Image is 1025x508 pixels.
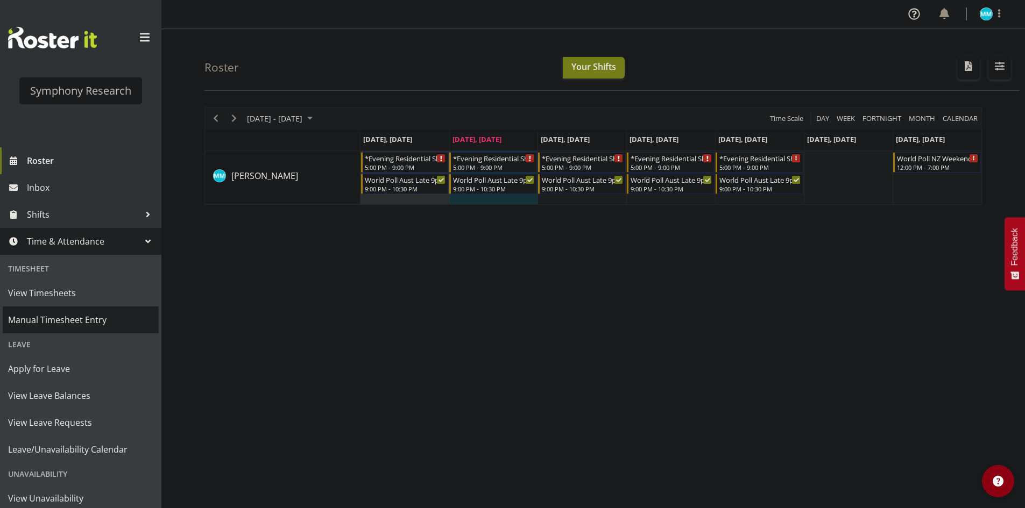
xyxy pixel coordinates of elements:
[3,280,159,306] a: View Timesheets
[453,134,501,144] span: [DATE], [DATE]
[453,184,534,193] div: 9:00 PM - 10:30 PM
[27,206,140,223] span: Shifts
[449,174,537,194] div: Murphy Mulholland"s event - World Poll Aust Late 9p~10:30p Begin From Tuesday, September 23, 2025...
[8,361,153,377] span: Apply for Leave
[30,83,131,99] div: Symphony Research
[361,152,449,173] div: Murphy Mulholland"s event - *Evening Residential Shift 5-9pm Begin From Monday, September 22, 202...
[942,112,979,125] span: calendar
[3,257,159,280] div: Timesheet
[8,441,153,457] span: Leave/Unavailability Calendar
[243,108,319,130] div: September 22 - 28, 2025
[231,169,298,182] a: [PERSON_NAME]
[1010,228,1020,266] span: Feedback
[835,112,857,125] button: Timeline Week
[542,163,623,171] div: 5:00 PM - 9:00 PM
[365,153,446,163] div: *Evening Residential Shift 5-9pm
[908,112,936,125] span: Month
[538,174,626,194] div: Murphy Mulholland"s event - World Poll Aust Late 9p~10:30p Begin From Wednesday, September 24, 20...
[631,184,712,193] div: 9:00 PM - 10:30 PM
[716,152,803,173] div: Murphy Mulholland"s event - *Evening Residential Shift 5-9pm Begin From Friday, September 26, 202...
[3,333,159,355] div: Leave
[27,180,156,196] span: Inbox
[8,490,153,506] span: View Unavailability
[957,56,980,80] button: Download a PDF of the roster according to the set date range.
[941,112,980,125] button: Month
[3,306,159,333] a: Manual Timesheet Entry
[861,112,902,125] span: Fortnight
[8,285,153,301] span: View Timesheets
[718,134,767,144] span: [DATE], [DATE]
[3,355,159,382] a: Apply for Leave
[988,56,1011,80] button: Filter Shifts
[907,112,937,125] button: Timeline Month
[207,108,225,130] div: previous period
[3,382,159,409] a: View Leave Balances
[542,184,623,193] div: 9:00 PM - 10:30 PM
[630,134,678,144] span: [DATE], [DATE]
[769,112,804,125] span: Time Scale
[893,152,981,173] div: Murphy Mulholland"s event - World Poll NZ Weekends Begin From Sunday, September 28, 2025 at 12:00...
[631,174,712,185] div: World Poll Aust Late 9p~10:30p
[246,112,303,125] span: [DATE] - [DATE]
[896,134,945,144] span: [DATE], [DATE]
[815,112,830,125] span: Day
[541,134,590,144] span: [DATE], [DATE]
[209,112,223,125] button: Previous
[538,152,626,173] div: Murphy Mulholland"s event - *Evening Residential Shift 5-9pm Begin From Wednesday, September 24, ...
[807,134,856,144] span: [DATE], [DATE]
[225,108,243,130] div: next period
[861,112,903,125] button: Fortnight
[27,153,156,169] span: Roster
[453,153,534,163] div: *Evening Residential Shift 5-9pm
[897,153,978,163] div: World Poll NZ Weekends
[627,174,715,194] div: Murphy Mulholland"s event - World Poll Aust Late 9p~10:30p Begin From Thursday, September 25, 202...
[453,163,534,171] div: 5:00 PM - 9:00 PM
[8,27,97,48] img: Rosterit website logo
[204,61,239,74] h4: Roster
[719,184,801,193] div: 9:00 PM - 10:30 PM
[363,134,412,144] span: [DATE], [DATE]
[205,151,360,204] td: Murphy Mulholland resource
[361,174,449,194] div: Murphy Mulholland"s event - World Poll Aust Late 9p~10:30p Begin From Monday, September 22, 2025 ...
[542,153,623,163] div: *Evening Residential Shift 5-9pm
[542,174,623,185] div: World Poll Aust Late 9p~10:30p
[8,312,153,328] span: Manual Timesheet Entry
[365,163,446,171] div: 5:00 PM - 9:00 PM
[563,57,625,78] button: Your Shifts
[449,152,537,173] div: Murphy Mulholland"s event - *Evening Residential Shift 5-9pm Begin From Tuesday, September 23, 20...
[365,184,446,193] div: 9:00 PM - 10:30 PM
[716,174,803,194] div: Murphy Mulholland"s event - World Poll Aust Late 9p~10:30p Begin From Friday, September 26, 2025 ...
[980,8,993,20] img: murphy-mulholland11450.jpg
[836,112,856,125] span: Week
[231,170,298,182] span: [PERSON_NAME]
[227,112,242,125] button: Next
[365,174,446,185] div: World Poll Aust Late 9p~10:30p
[453,174,534,185] div: World Poll Aust Late 9p~10:30p
[897,163,978,171] div: 12:00 PM - 7:00 PM
[1005,217,1025,290] button: Feedback - Show survey
[245,112,317,125] button: September 2025
[719,163,801,171] div: 5:00 PM - 9:00 PM
[204,107,982,205] div: Timeline Week of September 23, 2025
[3,409,159,436] a: View Leave Requests
[815,112,831,125] button: Timeline Day
[768,112,805,125] button: Time Scale
[360,151,981,204] table: Timeline Week of September 23, 2025
[8,414,153,431] span: View Leave Requests
[8,388,153,404] span: View Leave Balances
[3,463,159,485] div: Unavailability
[631,163,712,171] div: 5:00 PM - 9:00 PM
[571,61,616,73] span: Your Shifts
[3,436,159,463] a: Leave/Unavailability Calendar
[627,152,715,173] div: Murphy Mulholland"s event - *Evening Residential Shift 5-9pm Begin From Thursday, September 25, 2...
[27,233,140,249] span: Time & Attendance
[993,476,1003,486] img: help-xxl-2.png
[719,153,801,163] div: *Evening Residential Shift 5-9pm
[631,153,712,163] div: *Evening Residential Shift 5-9pm
[719,174,801,185] div: World Poll Aust Late 9p~10:30p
